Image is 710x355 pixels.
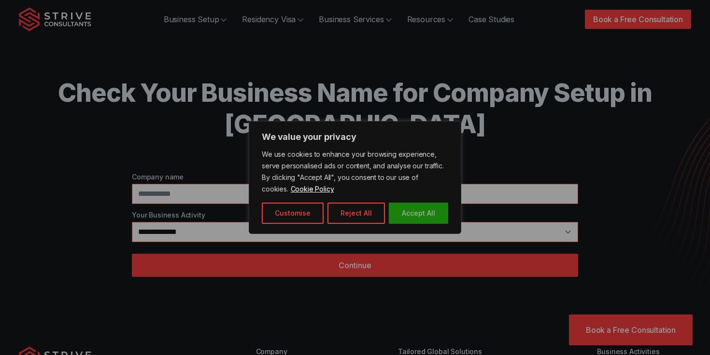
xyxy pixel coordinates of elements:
[262,203,324,224] button: Customise
[249,121,461,234] div: We value your privacy
[262,149,448,195] p: We use cookies to enhance your browsing experience, serve personalised ads or content, and analys...
[262,131,448,143] p: We value your privacy
[389,203,448,224] button: Accept All
[290,184,335,193] a: Cookie Policy
[327,203,385,224] button: Reject All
